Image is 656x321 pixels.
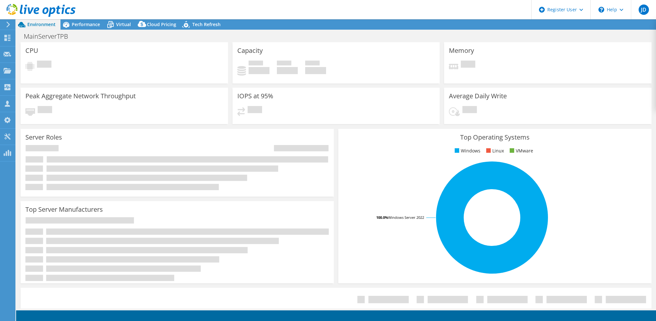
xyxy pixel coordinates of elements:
h3: Top Server Manufacturers [25,206,103,213]
span: Cloud Pricing [147,21,176,27]
h4: 0 GiB [249,67,269,74]
h4: 0 GiB [305,67,326,74]
span: Used [249,61,263,67]
tspan: 100.0% [376,215,388,220]
li: Windows [453,147,480,154]
h3: Top Operating Systems [343,134,647,141]
span: Virtual [116,21,131,27]
span: Pending [462,106,477,115]
span: Pending [461,61,475,69]
h1: MainServerTPB [21,33,78,40]
span: Tech Refresh [192,21,221,27]
span: Total [305,61,320,67]
span: JD [639,5,649,15]
h3: Peak Aggregate Network Throughput [25,92,136,100]
li: VMware [508,147,533,154]
h3: Server Roles [25,134,62,141]
h3: CPU [25,47,38,54]
span: Pending [248,106,262,115]
h3: IOPS at 95% [237,92,273,100]
h3: Capacity [237,47,263,54]
h4: 0 GiB [277,67,298,74]
h3: Memory [449,47,474,54]
h3: Average Daily Write [449,92,507,100]
span: Performance [72,21,100,27]
span: Pending [38,106,52,115]
span: Environment [27,21,56,27]
svg: \n [598,7,604,13]
li: Linux [485,147,504,154]
span: Pending [37,61,51,69]
tspan: Windows Server 2022 [388,215,424,220]
span: Free [277,61,291,67]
